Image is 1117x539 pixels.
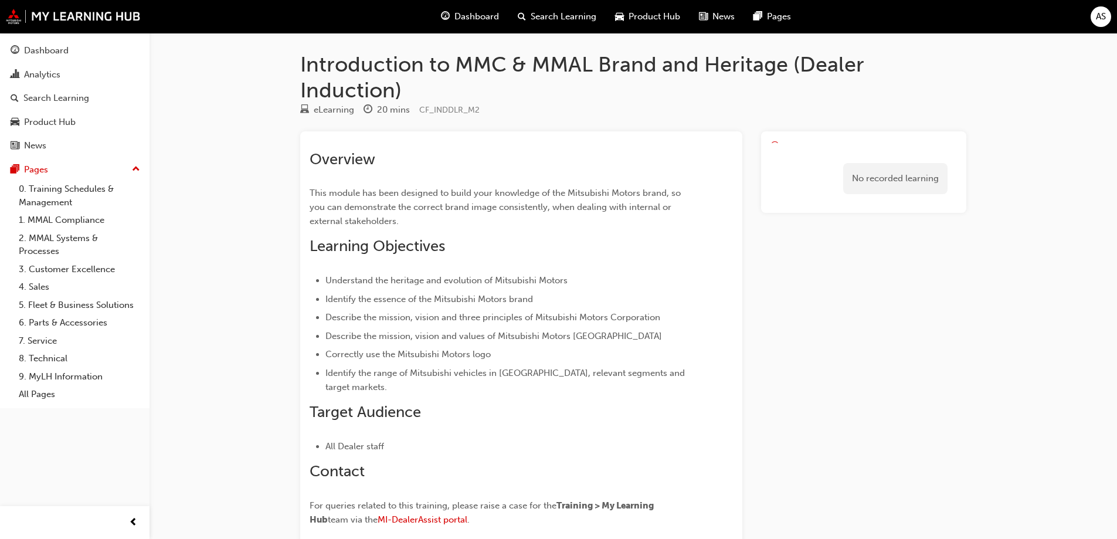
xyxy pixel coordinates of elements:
span: guage-icon [11,46,19,56]
span: For queries related to this training, please raise a case for the [310,500,556,511]
span: prev-icon [129,516,138,530]
span: Product Hub [629,10,680,23]
a: guage-iconDashboard [432,5,508,29]
span: car-icon [11,117,19,128]
span: Learning resource code [419,105,480,115]
a: Search Learning [5,87,145,109]
a: 9. MyLH Information [14,368,145,386]
a: MI-DealerAssist portal [378,514,467,525]
a: 0. Training Schedules & Management [14,180,145,211]
span: AS [1096,10,1106,23]
a: news-iconNews [690,5,744,29]
span: Describe the mission, vision and three principles of Mitsubishi Motors Corporation [325,312,660,323]
span: Dashboard [454,10,499,23]
span: Understand the heritage and evolution of Mitsubishi Motors [325,275,568,286]
div: eLearning [314,103,354,117]
div: Search Learning [23,91,89,105]
a: search-iconSearch Learning [508,5,606,29]
span: learningResourceType_ELEARNING-icon [300,105,309,116]
a: 7. Service [14,332,145,350]
button: DashboardAnalyticsSearch LearningProduct HubNews [5,38,145,159]
a: 3. Customer Excellence [14,260,145,279]
button: Pages [5,159,145,181]
span: search-icon [11,93,19,104]
div: No recorded learning [843,163,948,194]
div: News [24,139,46,152]
span: guage-icon [441,9,450,24]
span: pages-icon [753,9,762,24]
div: Analytics [24,68,60,82]
a: All Pages [14,385,145,404]
span: Learning Objectives [310,237,445,255]
a: 8. Technical [14,350,145,368]
a: Product Hub [5,111,145,133]
span: news-icon [11,141,19,151]
span: . [467,514,470,525]
div: Type [300,103,354,117]
a: 2. MMAL Systems & Processes [14,229,145,260]
span: search-icon [518,9,526,24]
span: pages-icon [11,165,19,175]
a: 6. Parts & Accessories [14,314,145,332]
span: news-icon [699,9,708,24]
span: Contact [310,462,365,480]
span: Describe the mission, vision and values of Mitsubishi Motors [GEOGRAPHIC_DATA] [325,331,662,341]
a: 1. MMAL Compliance [14,211,145,229]
span: Identify the essence of the Mitsubishi Motors brand [325,294,533,304]
span: News [712,10,735,23]
span: Pages [767,10,791,23]
div: Pages [24,163,48,177]
span: Target Audience [310,403,421,421]
a: Analytics [5,64,145,86]
span: Correctly use the Mitsubishi Motors logo [325,349,491,360]
a: car-iconProduct Hub [606,5,690,29]
div: Dashboard [24,44,69,57]
div: 20 mins [377,103,410,117]
span: Search Learning [531,10,596,23]
span: car-icon [615,9,624,24]
div: Duration [364,103,410,117]
h1: Introduction to MMC & MMAL Brand and Heritage (Dealer Induction) [300,52,966,103]
a: Dashboard [5,40,145,62]
a: 4. Sales [14,278,145,296]
a: News [5,135,145,157]
span: Overview [310,150,375,168]
img: mmal [6,9,141,24]
div: Product Hub [24,116,76,129]
span: team via the [328,514,378,525]
a: 5. Fleet & Business Solutions [14,296,145,314]
span: Training > My Learning Hub [310,500,656,525]
span: Identify the range of Mitsubishi vehicles in [GEOGRAPHIC_DATA], relevant segments and target mark... [325,368,687,392]
span: chart-icon [11,70,19,80]
span: up-icon [132,162,140,177]
a: pages-iconPages [744,5,800,29]
span: All Dealer staff [325,441,384,452]
button: AS [1091,6,1111,27]
span: This module has been designed to build your knowledge of the Mitsubishi Motors brand, so you can ... [310,188,683,226]
span: clock-icon [364,105,372,116]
